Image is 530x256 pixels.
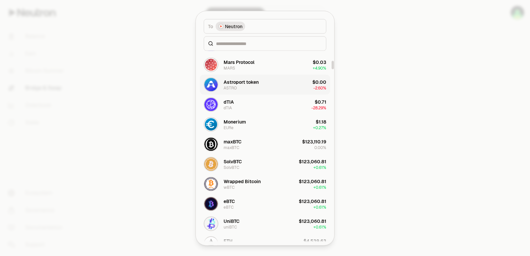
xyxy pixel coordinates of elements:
[224,105,232,110] div: dTIA
[316,118,326,125] div: $1.18
[224,98,234,105] div: dTIA
[208,23,213,29] span: To
[224,158,242,165] div: SolvBTC
[204,137,218,151] img: maxBTC Logo
[313,165,326,170] span: + 0.61%
[200,233,330,253] button: ETH LogoETHETH$4,539.63+0.90%
[224,138,241,145] div: maxBTC
[200,75,330,94] button: ASTRO LogoAstroport tokenASTRO$0.00-2.60%
[224,59,254,65] div: Mars Protocol
[313,224,326,230] span: + 0.61%
[313,204,326,210] span: + 0.61%
[200,94,330,114] button: dTIA LogodTIAdTIA$0.71-28.29%
[204,19,326,33] button: ToNeutron LogoNeutron
[219,24,223,28] img: Neutron Logo
[200,174,330,194] button: wBTC LogoWrapped BitcoinwBTC$123,060.81+0.61%
[200,114,330,134] button: EURe LogoMoneriumEURe$1.18+0.27%
[200,154,330,174] button: SolvBTC LogoSolvBTCSolvBTC$123,060.81+0.61%
[299,218,326,224] div: $123,060.81
[311,105,326,110] span: -28.29%
[303,237,326,244] div: $4,539.63
[224,184,235,190] div: wBTC
[312,244,326,249] span: + 0.90%
[204,237,218,250] img: ETH Logo
[313,184,326,190] span: + 0.61%
[302,138,326,145] div: $123,110.19
[313,65,326,71] span: + 4.90%
[204,177,218,190] img: wBTC Logo
[225,23,242,29] span: Neutron
[224,218,239,224] div: UniBTC
[299,158,326,165] div: $123,060.81
[204,58,218,71] img: MARS Logo
[204,197,218,210] img: eBTC Logo
[224,237,233,244] div: ETH
[224,85,237,90] div: ASTRO
[224,198,235,204] div: eBTC
[299,178,326,184] div: $123,060.81
[224,145,239,150] div: maxBTC
[224,78,259,85] div: Astroport token
[200,134,330,154] button: maxBTC LogomaxBTCmaxBTC$123,110.190.00%
[204,217,218,230] img: uniBTC Logo
[204,78,218,91] img: ASTRO Logo
[313,85,326,90] span: -2.60%
[224,165,239,170] div: SolvBTC
[224,224,237,230] div: uniBTC
[299,198,326,204] div: $123,060.81
[224,125,234,130] div: EURe
[313,59,326,65] div: $0.03
[224,244,231,249] div: ETH
[315,98,326,105] div: $0.71
[224,118,246,125] div: Monerium
[200,55,330,75] button: MARS LogoMars ProtocolMARS$0.03+4.90%
[204,157,218,171] img: SolvBTC Logo
[314,145,326,150] span: 0.00%
[204,98,218,111] img: dTIA Logo
[224,65,235,71] div: MARS
[204,118,218,131] img: EURe Logo
[224,178,261,184] div: Wrapped Bitcoin
[313,125,326,130] span: + 0.27%
[224,204,234,210] div: eBTC
[200,214,330,233] button: uniBTC LogoUniBTCuniBTC$123,060.81+0.61%
[312,78,326,85] div: $0.00
[200,194,330,214] button: eBTC LogoeBTCeBTC$123,060.81+0.61%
